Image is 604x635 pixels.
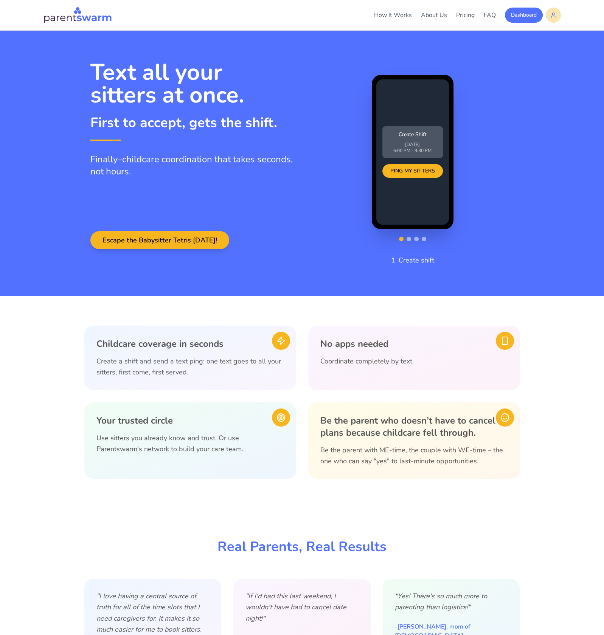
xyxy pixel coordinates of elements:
[505,8,543,23] button: Dashboard
[90,236,229,245] a: Escape the Babysitter Tetris [DATE]!
[395,591,508,613] p: "Yes! There's so much more to parenting than logistics!"
[387,147,438,154] p: 6:00 PM - 9:30 PM
[320,356,508,367] p: Coordinate completely by text.
[96,415,284,427] h3: Your trusted circle
[320,338,508,350] h3: No apps needed
[43,539,561,554] h2: Real Parents, Real Results
[320,415,508,439] h3: Be the parent who doesn’t have to cancel plans because childcare fell through.
[374,11,412,19] a: How It Works
[387,131,438,138] p: Create Shift
[90,231,229,249] button: Escape the Babysitter Tetris [DATE]!
[456,11,475,19] a: Pricing
[96,338,284,350] h3: Childcare coverage in seconds
[382,164,443,178] div: PING MY SITTERS
[421,11,447,19] a: About Us
[245,591,359,624] p: "If I'd had this last weekend, I wouldn't have had to cancel date night!"
[387,141,438,147] p: [DATE]
[320,445,508,467] p: Be the parent with ME-time, the couple with WE-time – the one who can say "yes" to last-minute op...
[96,433,284,455] p: Use sitters you already know and trust. Or use Parentswarm's network to build your care team.
[96,356,284,378] p: Create a shift and send a text ping: one text goes to all your sitters, first come, first served.
[43,6,112,24] img: Parentswarm Logo
[484,11,496,19] a: FAQ
[391,255,434,265] p: 1. Create shift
